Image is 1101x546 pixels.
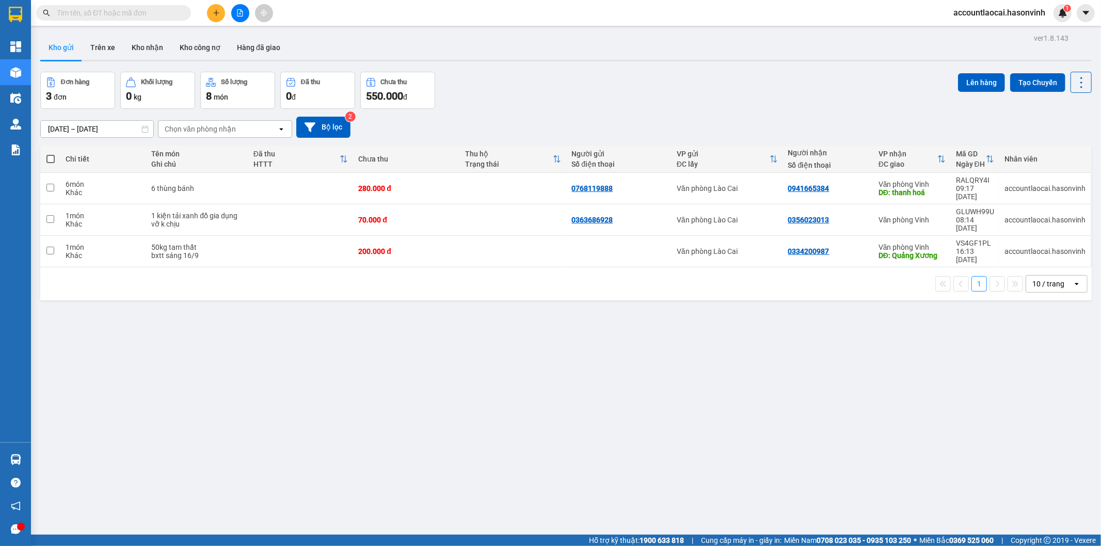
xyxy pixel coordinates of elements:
span: đ [403,93,407,101]
span: Miền Bắc [919,535,994,546]
div: 1 món [66,212,141,220]
div: Số điện thoại [571,160,666,168]
div: RALQRY4I [956,176,994,184]
div: Khác [66,188,141,197]
span: file-add [236,9,244,17]
div: 09:17 [DATE] [956,184,994,201]
th: Toggle SortBy [672,146,783,173]
div: VP nhận [879,150,937,158]
div: 6 thùng bánh [151,184,243,192]
div: VS4GF1PL [956,239,994,247]
th: Toggle SortBy [460,146,567,173]
div: GLUWH99U [956,207,994,216]
strong: 0369 525 060 [949,536,994,544]
div: Ngày ĐH [956,160,986,168]
div: Ghi chú [151,160,243,168]
button: Đã thu0đ [280,72,355,109]
div: 0356023013 [788,216,829,224]
span: caret-down [1081,8,1091,18]
div: VP gửi [677,150,770,158]
div: Tên món [151,150,243,158]
div: Mã GD [956,150,986,158]
div: Chưa thu [358,155,455,163]
span: 1 [1065,5,1069,12]
button: Chưa thu550.000đ [360,72,435,109]
div: Số điện thoại [788,161,868,169]
div: 200.000 đ [358,247,455,255]
div: 0363686928 [571,216,613,224]
div: 50kg tam thất [151,243,243,251]
div: Khác [66,251,141,260]
span: 0 [126,90,132,102]
button: Số lượng8món [200,72,275,109]
button: file-add [231,4,249,22]
span: Miền Nam [784,535,911,546]
sup: 1 [1064,5,1071,12]
button: plus [207,4,225,22]
span: ⚪️ [914,538,917,542]
div: accountlaocai.hasonvinh [1004,247,1086,255]
input: Select a date range. [41,121,153,137]
button: Tạo Chuyến [1010,73,1065,92]
button: Bộ lọc [296,117,350,138]
div: DĐ: Quảng Xương [879,251,946,260]
span: Cung cấp máy in - giấy in: [701,535,781,546]
div: Văn phòng Vinh [879,243,946,251]
div: ĐC lấy [677,160,770,168]
span: món [214,93,228,101]
sup: 2 [345,111,356,122]
span: 0 [286,90,292,102]
div: ĐC giao [879,160,937,168]
span: aim [260,9,267,17]
img: dashboard-icon [10,41,21,52]
img: solution-icon [10,144,21,155]
button: caret-down [1077,4,1095,22]
button: 1 [971,276,987,292]
div: Chưa thu [381,78,407,86]
span: question-circle [11,478,21,488]
div: 280.000 đ [358,184,455,192]
div: Văn phòng Vinh [879,216,946,224]
span: plus [213,9,220,17]
div: Chi tiết [66,155,141,163]
div: vỡ k chịu [151,220,243,228]
th: Toggle SortBy [248,146,354,173]
div: Đã thu [301,78,320,86]
button: Hàng đã giao [229,35,289,60]
div: 6 món [66,180,141,188]
div: 08:14 [DATE] [956,216,994,232]
button: aim [255,4,273,22]
div: 0941665384 [788,184,829,192]
div: 1 món [66,243,141,251]
span: notification [11,501,21,511]
span: 550.000 [366,90,403,102]
span: 3 [46,90,52,102]
button: Lên hàng [958,73,1005,92]
span: | [692,535,693,546]
div: 70.000 đ [358,216,455,224]
input: Tìm tên, số ĐT hoặc mã đơn [57,7,179,19]
div: ver 1.8.143 [1034,33,1068,44]
img: warehouse-icon [10,119,21,130]
th: Toggle SortBy [951,146,999,173]
span: đơn [54,93,67,101]
div: Văn phòng Lào Cai [677,247,778,255]
span: kg [134,93,141,101]
div: bxtt sáng 16/9 [151,251,243,260]
th: Toggle SortBy [873,146,951,173]
span: accountlaocai.hasonvinh [945,6,1054,19]
div: Người gửi [571,150,666,158]
span: đ [292,93,296,101]
span: 8 [206,90,212,102]
span: Hỗ trợ kỹ thuật: [589,535,684,546]
div: Thu hộ [465,150,553,158]
strong: 0708 023 035 - 0935 103 250 [817,536,911,544]
button: Khối lượng0kg [120,72,195,109]
div: Đơn hàng [61,78,89,86]
div: Đã thu [253,150,340,158]
div: Văn phòng Vinh [879,180,946,188]
strong: 1900 633 818 [640,536,684,544]
span: message [11,524,21,534]
svg: open [277,125,285,133]
div: 0768119888 [571,184,613,192]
